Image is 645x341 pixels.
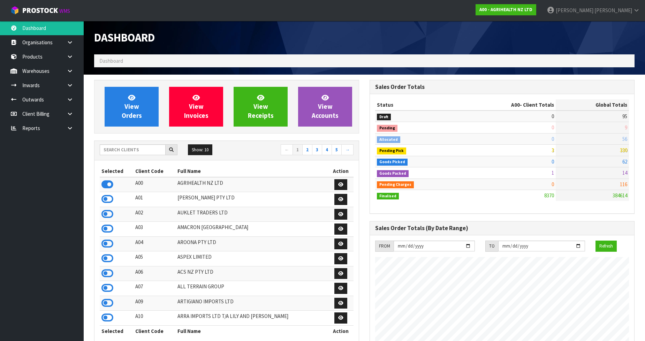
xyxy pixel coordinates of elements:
span: 3 [552,147,554,153]
span: A00 [511,101,520,108]
span: View Receipts [248,93,274,120]
div: TO [485,241,498,252]
span: 9 [625,124,627,131]
td: A04 [134,236,176,251]
th: Full Name [176,166,328,177]
h3: Sales Order Totals [375,84,629,90]
th: Global Totals [556,99,629,111]
button: Show: 10 [188,144,212,156]
span: 384614 [613,192,627,199]
span: 0 [552,113,554,120]
a: 5 [332,144,342,156]
span: Finalised [377,193,399,200]
span: 1 [552,169,554,176]
span: 0 [552,136,554,142]
span: Goods Picked [377,159,408,166]
td: A05 [134,251,176,266]
span: View Orders [122,93,142,120]
span: Allocated [377,136,400,143]
td: A02 [134,207,176,222]
span: 0 [552,181,554,188]
td: A00 [134,177,176,192]
a: 1 [293,144,303,156]
span: 14 [622,169,627,176]
a: ViewInvoices [169,87,223,127]
td: A07 [134,281,176,296]
th: Action [328,325,354,336]
span: 8370 [544,192,554,199]
span: View Accounts [312,93,339,120]
th: - Client Totals [459,99,556,111]
td: ACS NZ PTY LTD [176,266,328,281]
span: Goods Packed [377,170,409,177]
a: ViewReceipts [234,87,288,127]
td: AGRIHEALTH NZ LTD [176,177,328,192]
span: 0 [552,158,554,165]
td: AROONA PTY LTD [176,236,328,251]
a: A00 - AGRIHEALTH NZ LTD [476,4,536,15]
th: Client Code [134,325,176,336]
span: Pending Charges [377,181,414,188]
a: ViewAccounts [298,87,352,127]
span: Draft [377,114,391,121]
span: [PERSON_NAME] [556,7,593,14]
th: Action [328,166,354,177]
a: 2 [302,144,312,156]
td: AMACRON [GEOGRAPHIC_DATA] [176,222,328,237]
th: Full Name [176,325,328,336]
span: 0 [552,124,554,131]
span: 95 [622,113,627,120]
span: Dashboard [94,30,155,45]
small: WMS [59,8,70,14]
a: ← [281,144,293,156]
th: Selected [100,166,134,177]
th: Client Code [134,166,176,177]
span: 330 [620,147,627,153]
td: AUKLET TRADERS LTD [176,207,328,222]
div: FROM [375,241,394,252]
strong: A00 - AGRIHEALTH NZ LTD [479,7,532,13]
span: Dashboard [99,58,123,64]
a: → [341,144,354,156]
span: Pending [377,125,397,132]
td: A01 [134,192,176,207]
input: Search clients [100,144,166,155]
a: 3 [312,144,322,156]
span: 62 [622,158,627,165]
td: A06 [134,266,176,281]
span: Pending Pick [377,147,406,154]
th: Selected [100,325,134,336]
span: View Invoices [184,93,208,120]
th: Status [375,99,459,111]
td: ALL TERRAIN GROUP [176,281,328,296]
span: ProStock [22,6,58,15]
td: ASPEX LIMITED [176,251,328,266]
td: [PERSON_NAME] PTY LTD [176,192,328,207]
td: A03 [134,222,176,237]
span: 116 [620,181,627,188]
img: cube-alt.png [10,6,19,15]
a: ViewOrders [105,87,159,127]
td: A10 [134,311,176,326]
h3: Sales Order Totals (By Date Range) [375,225,629,232]
a: 4 [322,144,332,156]
nav: Page navigation [232,144,354,157]
span: 56 [622,136,627,142]
td: A09 [134,296,176,311]
td: ARRA IMPORTS LTD T/A LILY AND [PERSON_NAME] [176,311,328,326]
button: Refresh [595,241,617,252]
td: ARTIGIANO IMPORTS LTD [176,296,328,311]
span: [PERSON_NAME] [594,7,632,14]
